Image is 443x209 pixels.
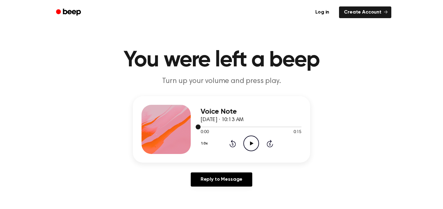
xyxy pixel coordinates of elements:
a: Create Account [339,6,391,18]
span: 0:00 [201,129,209,136]
a: Log in [309,5,335,19]
span: 0:15 [293,129,301,136]
button: 1.0x [201,138,210,149]
a: Beep [52,6,86,18]
h3: Voice Note [201,108,301,116]
p: Turn up your volume and press play. [103,76,340,86]
a: Reply to Message [191,172,252,187]
span: [DATE] · 10:13 AM [201,117,244,123]
h1: You were left a beep [64,49,379,71]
